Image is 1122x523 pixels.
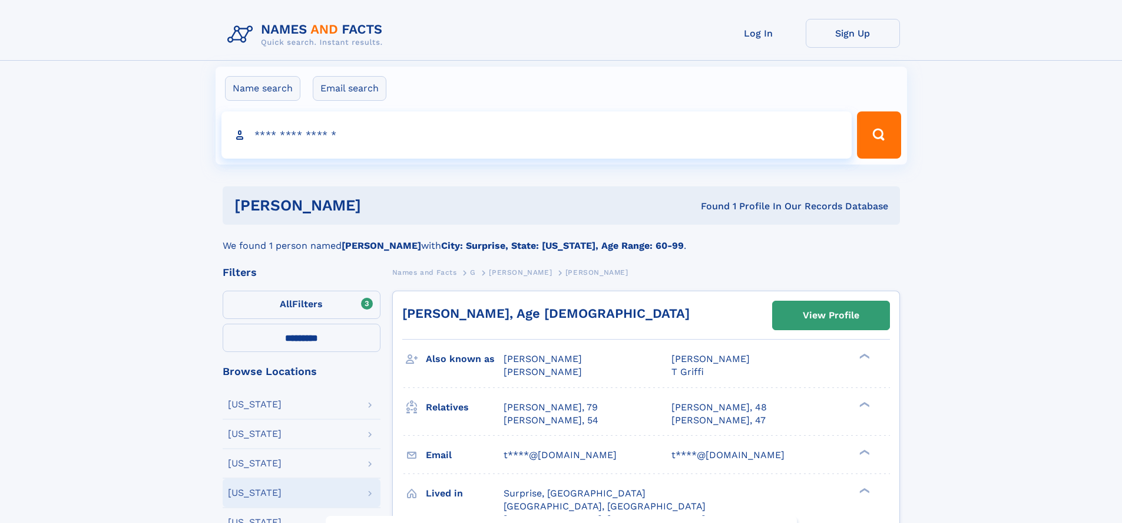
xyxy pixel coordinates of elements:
[234,198,531,213] h1: [PERSON_NAME]
[671,401,767,414] a: [PERSON_NAME], 48
[711,19,806,48] a: Log In
[856,448,871,456] div: ❯
[223,225,900,253] div: We found 1 person named with .
[470,268,476,277] span: G
[671,353,750,364] span: [PERSON_NAME]
[313,76,386,101] label: Email search
[856,400,871,408] div: ❯
[856,486,871,494] div: ❯
[671,366,704,377] span: T Griffi
[426,483,504,504] h3: Lived in
[773,301,889,330] a: View Profile
[392,265,457,279] a: Names and Facts
[228,429,282,439] div: [US_STATE]
[225,76,300,101] label: Name search
[402,306,690,321] a: [PERSON_NAME], Age [DEMOGRAPHIC_DATA]
[228,459,282,468] div: [US_STATE]
[489,268,552,277] span: [PERSON_NAME]
[228,488,282,498] div: [US_STATE]
[856,353,871,360] div: ❯
[223,267,380,278] div: Filters
[504,366,582,377] span: [PERSON_NAME]
[803,302,859,329] div: View Profile
[228,400,282,409] div: [US_STATE]
[504,401,598,414] a: [PERSON_NAME], 79
[470,265,476,279] a: G
[223,19,392,51] img: Logo Names and Facts
[565,268,628,277] span: [PERSON_NAME]
[426,397,504,417] h3: Relatives
[504,353,582,364] span: [PERSON_NAME]
[857,111,901,159] button: Search Button
[342,240,421,251] b: [PERSON_NAME]
[489,265,552,279] a: [PERSON_NAME]
[671,414,766,427] a: [PERSON_NAME], 47
[426,445,504,465] h3: Email
[280,298,292,310] span: All
[531,200,888,213] div: Found 1 Profile In Our Records Database
[426,349,504,369] h3: Also known as
[223,366,380,377] div: Browse Locations
[441,240,684,251] b: City: Surprise, State: [US_STATE], Age Range: 60-99
[223,291,380,319] label: Filters
[504,488,646,499] span: Surprise, [GEOGRAPHIC_DATA]
[504,501,706,512] span: [GEOGRAPHIC_DATA], [GEOGRAPHIC_DATA]
[504,414,598,427] a: [PERSON_NAME], 54
[221,111,852,159] input: search input
[806,19,900,48] a: Sign Up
